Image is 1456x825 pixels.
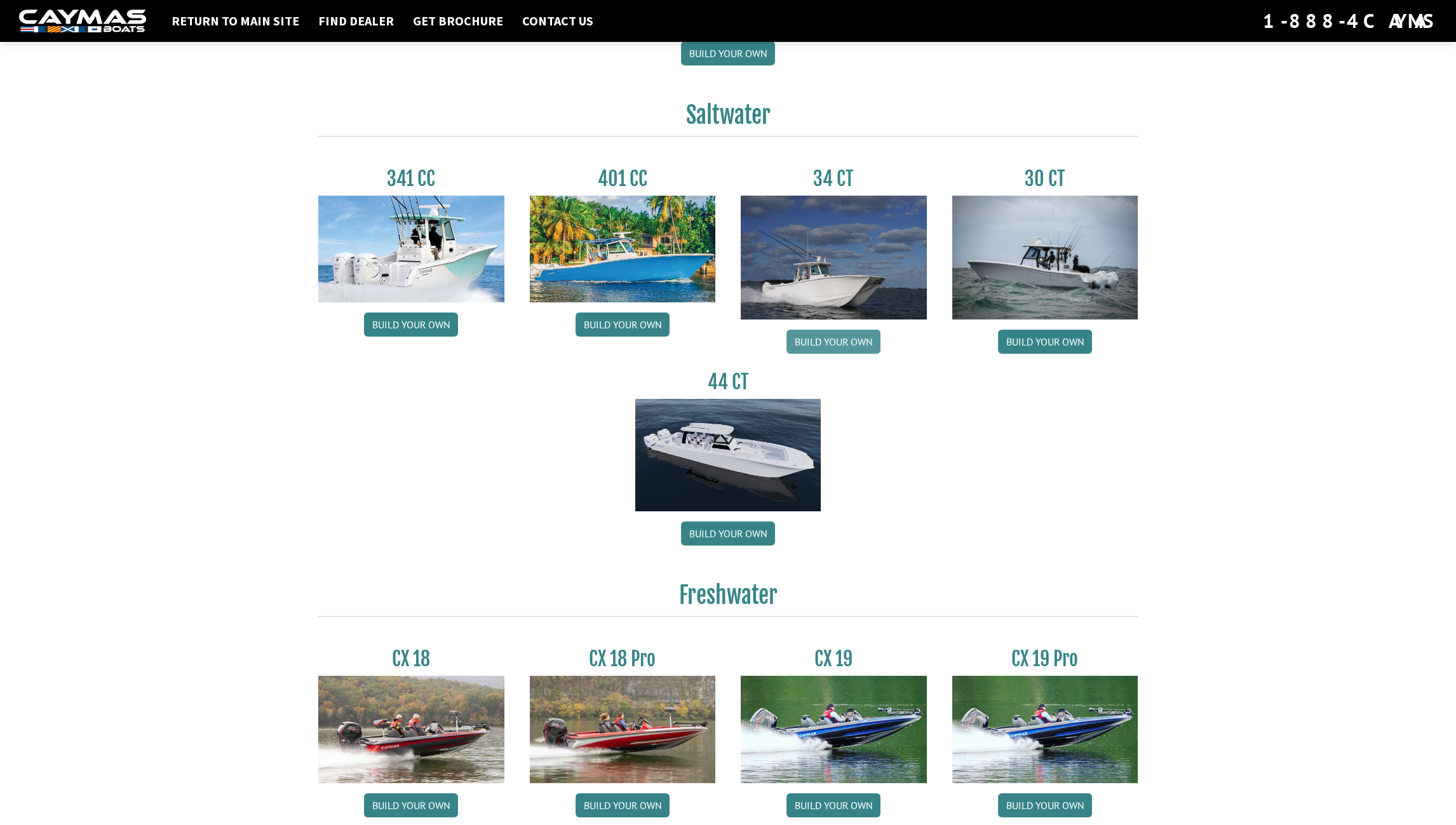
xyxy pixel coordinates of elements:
img: 30_CT_photo_shoot_for_caymas_connect.jpg [952,196,1138,319]
h3: 34 CT [741,167,927,191]
h3: 30 CT [952,167,1138,191]
a: Contact Us [516,13,600,29]
img: CX19_thumbnail.jpg [741,676,927,782]
a: Return to main site [165,13,306,29]
img: CX-18S_thumbnail.jpg [318,676,504,782]
h2: Saltwater [318,101,1138,137]
h3: CX 19 Pro [952,647,1138,671]
a: Build your own [364,793,458,817]
img: 401CC_thumb.pg.jpg [530,196,716,302]
a: Find Dealer [312,13,400,29]
a: Build your own [576,312,670,337]
a: Build your own [786,330,880,354]
h3: 44 CT [635,370,821,394]
a: Build your own [998,330,1092,354]
h2: Freshwater [318,581,1138,617]
div: 1-888-4CAYMAS [1263,7,1437,35]
img: 44ct_background.png [635,399,821,512]
img: CX19_thumbnail.jpg [952,676,1138,782]
a: Build your own [681,41,775,65]
a: Build your own [364,312,458,337]
a: Build your own [576,793,670,817]
h3: CX 18 Pro [530,647,716,671]
img: Caymas_34_CT_pic_1.jpg [741,196,927,319]
h3: 341 CC [318,167,504,191]
img: white-logo-c9c8dbefe5ff5ceceb0f0178aa75bf4bb51f6bca0971e226c86eb53dfe498488.png [19,10,146,33]
h3: CX 18 [318,647,504,671]
a: Build your own [998,793,1092,817]
a: Get Brochure [407,13,509,29]
img: 341CC-thumbjpg.jpg [318,196,504,302]
h3: CX 19 [741,647,927,671]
img: CX-18SS_thumbnail.jpg [530,676,716,782]
a: Build your own [786,793,880,817]
h3: 401 CC [530,167,716,191]
a: Build your own [681,521,775,546]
